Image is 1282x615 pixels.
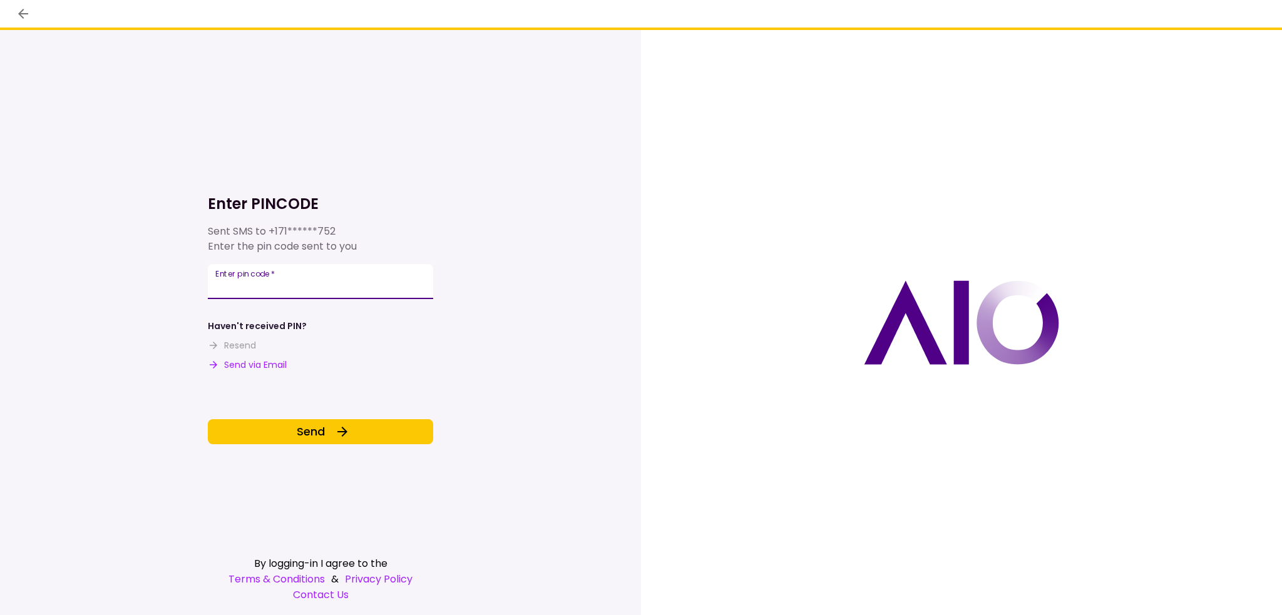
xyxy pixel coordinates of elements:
h1: Enter PINCODE [208,194,433,214]
label: Enter pin code [215,268,275,279]
div: Haven't received PIN? [208,320,307,333]
a: Privacy Policy [345,571,413,587]
button: Resend [208,339,256,352]
div: Sent SMS to Enter the pin code sent to you [208,224,433,254]
img: AIO logo [864,280,1059,365]
div: By logging-in I agree to the [208,556,433,571]
a: Terms & Conditions [228,571,325,587]
button: Send [208,419,433,444]
span: Send [297,423,325,440]
div: & [208,571,433,587]
button: back [13,3,34,24]
button: Send via Email [208,358,287,372]
a: Contact Us [208,587,433,602]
